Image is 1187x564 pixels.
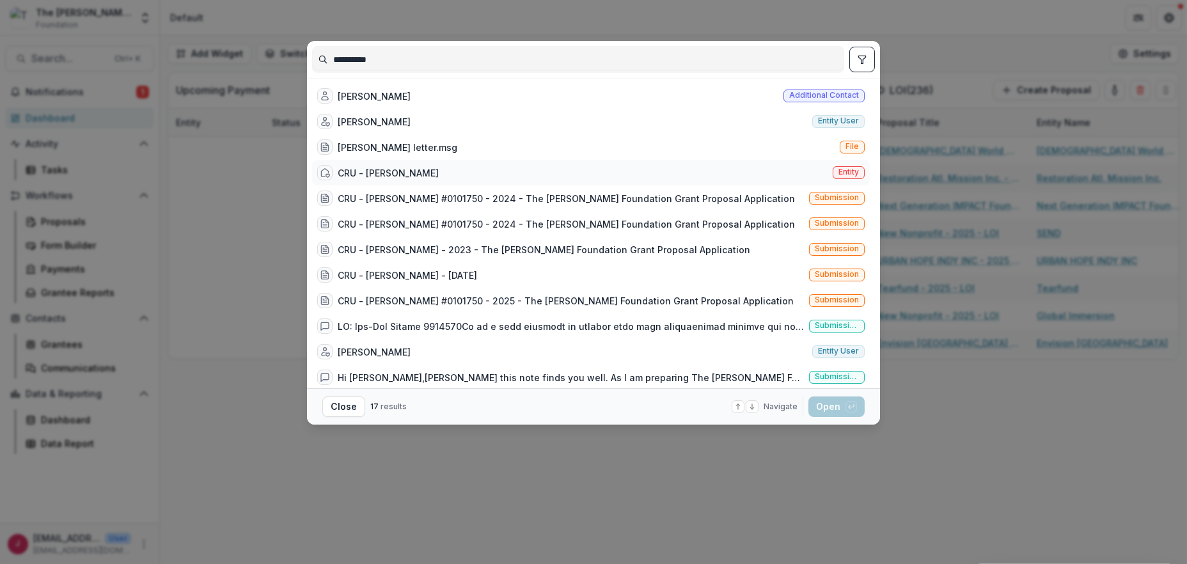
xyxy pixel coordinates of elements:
span: File [845,142,859,151]
div: CRU - [PERSON_NAME] - 2023 - The [PERSON_NAME] Foundation Grant Proposal Application [338,243,750,256]
span: Submission comment [815,372,859,381]
div: CRU - [PERSON_NAME] #0101750 - 2024 - The [PERSON_NAME] Foundation Grant Proposal Application [338,192,795,205]
span: results [381,402,407,411]
span: Submission comment [815,321,859,330]
button: Open [808,396,865,417]
div: Hi [PERSON_NAME],[PERSON_NAME] this note finds you well. As I am preparing The [PERSON_NAME] Foun... [338,371,804,384]
span: Entity user [818,116,859,125]
div: CRU - [PERSON_NAME] - [DATE] [338,269,477,282]
span: Submission [815,193,859,202]
div: [PERSON_NAME] [338,345,411,359]
span: Submission [815,244,859,253]
button: toggle filters [849,47,875,72]
div: CRU - [PERSON_NAME] [338,166,439,180]
div: CRU - [PERSON_NAME] #0101750 - 2024 - The [PERSON_NAME] Foundation Grant Proposal Application [338,217,795,231]
span: Submission [815,270,859,279]
span: Submission [815,295,859,304]
div: LO: Ips-Dol Sitame 9914570Co ad e sedd eiusmodt in utlabor etdo magn aliquaenimad minimve qui nos... [338,320,804,333]
span: Entity user [818,347,859,356]
div: CRU - [PERSON_NAME] #0101750 - 2025 - The [PERSON_NAME] Foundation Grant Proposal Application [338,294,794,308]
span: Entity [838,168,859,176]
button: Close [322,396,365,417]
span: Navigate [764,401,798,412]
div: [PERSON_NAME] letter.msg [338,141,457,154]
div: [PERSON_NAME] [338,115,411,129]
div: [PERSON_NAME] [338,90,411,103]
span: Additional contact [789,91,859,100]
span: 17 [370,402,379,411]
span: Submission [815,219,859,228]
